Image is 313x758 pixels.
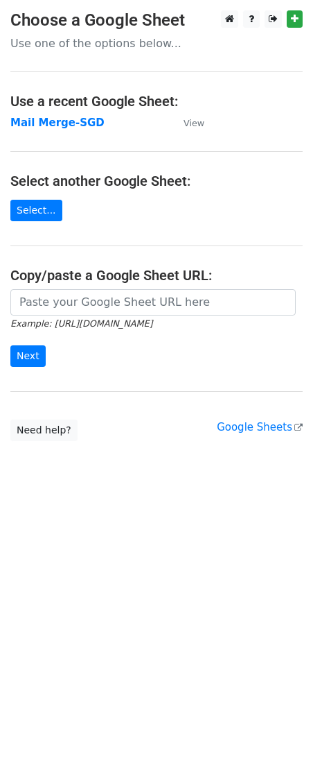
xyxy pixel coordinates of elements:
h3: Choose a Google Sheet [10,10,303,31]
a: Select... [10,200,62,221]
h4: Use a recent Google Sheet: [10,93,303,110]
a: Google Sheets [217,421,303,433]
input: Paste your Google Sheet URL here [10,289,296,316]
a: View [170,117,204,129]
small: Example: [URL][DOMAIN_NAME] [10,318,152,329]
a: Mail Merge-SGD [10,117,105,129]
p: Use one of the options below... [10,36,303,51]
small: View [184,118,204,128]
h4: Copy/paste a Google Sheet URL: [10,267,303,284]
a: Need help? [10,420,78,441]
h4: Select another Google Sheet: [10,173,303,189]
input: Next [10,345,46,367]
